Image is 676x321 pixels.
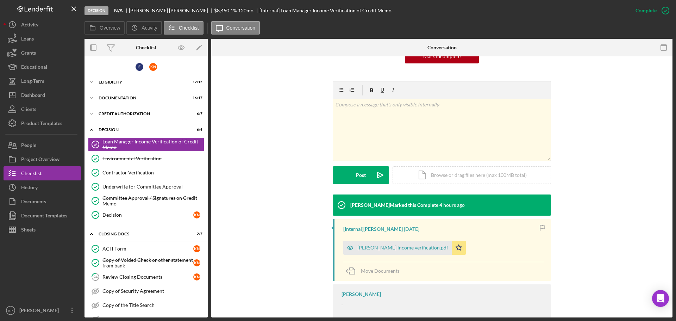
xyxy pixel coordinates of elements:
[4,209,81,223] button: Document Templates
[129,8,214,13] div: [PERSON_NAME] [PERSON_NAME]
[4,166,81,180] button: Checklist
[4,195,81,209] button: Documents
[361,268,400,274] span: Move Documents
[88,256,204,270] a: Copy of Voided Check or other statement from bankKN
[21,88,45,104] div: Dashboard
[136,63,143,71] div: E
[214,8,229,13] div: $8,450
[636,4,657,18] div: Complete
[88,270,204,284] a: 24Review Closing DocumentsKN
[8,309,13,313] text: BP
[4,152,81,166] button: Project Overview
[230,8,237,13] div: 1 %
[102,246,193,252] div: ACH Form
[88,166,204,180] a: Contractor Verification
[102,257,193,268] div: Copy of Voided Check or other statement from bank
[21,209,67,224] div: Document Templates
[126,21,162,35] button: Activity
[405,49,479,63] button: Mark Incomplete
[99,80,185,84] div: Eligibility
[652,290,669,307] div: Open Intercom Messenger
[179,25,199,31] label: Checklist
[99,232,185,236] div: CLOSING DOCS
[190,232,202,236] div: 2 / 7
[102,212,193,218] div: Decision
[99,128,185,132] div: Decision
[193,259,200,266] div: K N
[356,166,366,184] div: Post
[21,60,47,76] div: Educational
[342,301,343,306] div: .
[100,25,120,31] label: Overview
[21,18,38,33] div: Activity
[4,138,81,152] a: People
[99,96,185,100] div: Documentation
[4,74,81,88] button: Long-Term
[628,4,672,18] button: Complete
[190,96,202,100] div: 16 / 17
[190,128,202,132] div: 6 / 6
[21,138,36,154] div: People
[343,226,403,232] div: [Internal] [PERSON_NAME]
[84,21,125,35] button: Overview
[427,45,457,50] div: Conversation
[84,6,108,15] div: Decision
[88,208,204,222] a: DecisionKN
[4,180,81,195] a: History
[18,303,63,319] div: [PERSON_NAME]
[226,25,256,31] label: Conversation
[102,302,204,308] div: Copy of the Title Search
[21,166,42,182] div: Checklist
[88,284,204,298] a: Copy of Security Agreement
[102,170,204,175] div: Contractor Verification
[343,241,466,255] button: [PERSON_NAME] income verification.pdf
[88,298,204,312] a: Copy of the Title Search
[190,80,202,84] div: 12 / 15
[193,273,200,280] div: K N
[21,116,62,132] div: Product Templates
[4,102,81,116] button: Clients
[102,288,204,294] div: Copy of Security Agreement
[4,32,81,46] button: Loans
[164,21,204,35] button: Checklist
[21,74,44,90] div: Long-Term
[333,166,389,184] button: Post
[136,45,156,50] div: Checklist
[21,32,34,48] div: Loans
[238,8,254,13] div: 120 mo
[88,194,204,208] a: Committee Approval / Signatures on Credit Memo
[4,116,81,130] button: Product Templates
[4,18,81,32] button: Activity
[88,242,204,256] a: ACH FormKN
[21,102,36,118] div: Clients
[4,223,81,237] button: Sheets
[343,262,407,280] button: Move Documents
[4,60,81,74] a: Educational
[102,195,204,206] div: Committee Approval / Signatures on Credit Memo
[350,202,438,208] div: [PERSON_NAME] Marked this Complete
[102,156,204,161] div: Environmental Verification
[149,63,157,71] div: K N
[4,88,81,102] button: Dashboard
[423,49,461,63] div: Mark Incomplete
[88,137,204,152] a: Loan Manager Income Verification of Credit Memo
[88,152,204,166] a: Environmental Verification
[439,202,465,208] time: 2025-10-08 13:35
[114,8,123,13] b: N/A
[4,46,81,60] button: Grants
[21,180,38,196] div: History
[99,112,185,116] div: CREDIT AUTHORIZATION
[142,25,157,31] label: Activity
[21,46,36,62] div: Grants
[21,223,36,239] div: Sheets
